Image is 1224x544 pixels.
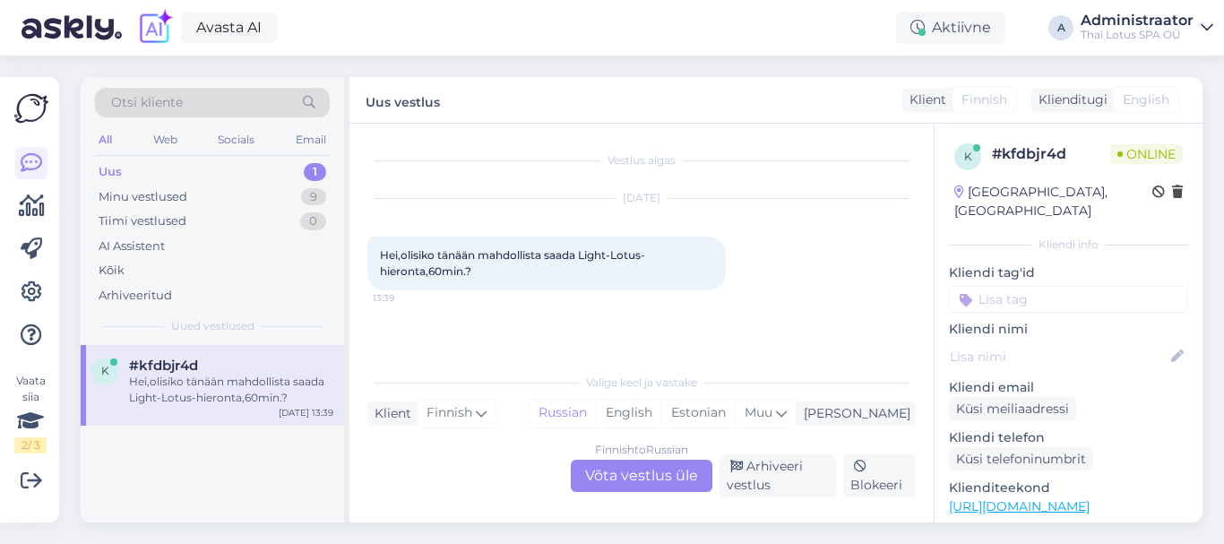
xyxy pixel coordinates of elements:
span: Otsi kliente [111,93,183,112]
div: Valige keel ja vastake [367,375,916,391]
div: Blokeeri [843,454,916,497]
div: Administraator [1081,13,1194,28]
div: Tiimi vestlused [99,212,186,230]
div: 0 [300,212,326,230]
a: AdministraatorThai Lotus SPA OÜ [1081,13,1213,42]
div: Vestlus algas [367,152,916,168]
div: 9 [301,188,326,206]
div: Vaata siia [14,373,47,453]
span: Online [1110,144,1183,164]
p: Kliendi tag'id [949,263,1188,282]
input: Lisa tag [949,286,1188,313]
div: 1 [304,163,326,181]
a: [URL][DOMAIN_NAME] [949,498,1090,514]
div: Arhiveeritud [99,287,172,305]
div: Email [292,128,330,151]
div: Arhiveeri vestlus [720,454,836,497]
div: Socials [214,128,258,151]
div: Klient [902,91,946,109]
p: Kliendi nimi [949,320,1188,339]
div: Klient [367,404,411,423]
div: [DATE] 13:39 [279,406,333,419]
span: k [101,364,109,377]
div: Küsi telefoninumbrit [949,447,1093,471]
span: #kfdbjr4d [129,358,198,374]
span: 13:39 [373,291,440,305]
div: [DATE] [367,190,916,206]
div: Thai Lotus SPA OÜ [1081,28,1194,42]
div: A [1048,15,1073,40]
div: AI Assistent [99,237,165,255]
div: Kõik [99,262,125,280]
div: [PERSON_NAME] [797,404,910,423]
div: Kliendi info [949,237,1188,253]
div: [GEOGRAPHIC_DATA], [GEOGRAPHIC_DATA] [954,183,1152,220]
div: # kfdbjr4d [992,143,1110,165]
div: Finnish to Russian [595,442,688,458]
div: Hei,olisiko tänään mahdollista saada Light-Lotus-hieronta,60min.? [129,374,333,406]
img: Askly Logo [14,91,48,125]
div: Estonian [661,400,735,427]
span: Hei,olisiko tänään mahdollista saada Light-Lotus-hieronta,60min.? [380,248,645,278]
div: 2 / 3 [14,437,47,453]
div: Russian [530,400,596,427]
div: English [596,400,661,427]
span: Uued vestlused [171,318,254,334]
p: Kliendi email [949,378,1188,397]
div: Küsi meiliaadressi [949,397,1076,421]
p: Vaata edasi ... [949,522,1188,538]
img: explore-ai [136,9,174,47]
label: Uus vestlus [366,88,440,112]
div: Web [150,128,181,151]
span: k [964,150,972,163]
p: Klienditeekond [949,479,1188,497]
div: Võta vestlus üle [571,460,712,492]
div: Uus [99,163,122,181]
p: Kliendi telefon [949,428,1188,447]
span: Finnish [961,91,1007,109]
div: All [95,128,116,151]
span: Finnish [427,403,472,423]
span: English [1123,91,1169,109]
div: Minu vestlused [99,188,187,206]
div: Klienditugi [1031,91,1108,109]
a: Avasta AI [181,13,277,43]
span: Muu [745,404,772,420]
input: Lisa nimi [950,347,1168,367]
div: Aktiivne [896,12,1005,44]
